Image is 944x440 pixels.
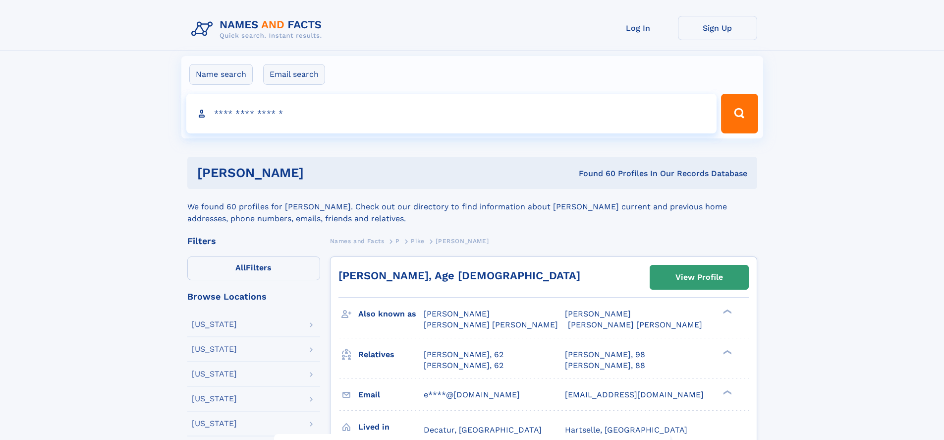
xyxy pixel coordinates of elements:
img: Logo Names and Facts [187,16,330,43]
a: [PERSON_NAME], 88 [565,360,645,371]
span: [PERSON_NAME] [565,309,631,318]
h3: Relatives [358,346,424,363]
a: Names and Facts [330,235,385,247]
a: Pike [411,235,424,247]
h1: [PERSON_NAME] [197,167,442,179]
div: We found 60 profiles for [PERSON_NAME]. Check out our directory to find information about [PERSON... [187,189,757,225]
a: View Profile [650,265,748,289]
span: Hartselle, [GEOGRAPHIC_DATA] [565,425,687,435]
a: Log In [599,16,678,40]
div: [US_STATE] [192,395,237,403]
a: [PERSON_NAME], 98 [565,349,645,360]
div: View Profile [675,266,723,289]
h3: Email [358,386,424,403]
span: All [235,263,246,272]
a: [PERSON_NAME], 62 [424,349,503,360]
span: P [395,238,400,245]
span: [PERSON_NAME] [424,309,490,318]
a: Sign Up [678,16,757,40]
span: Pike [411,238,424,245]
a: [PERSON_NAME], 62 [424,360,503,371]
span: [PERSON_NAME] [PERSON_NAME] [568,320,702,329]
div: ❯ [721,389,732,395]
div: ❯ [721,349,732,355]
div: Found 60 Profiles In Our Records Database [441,168,747,179]
span: [PERSON_NAME] [PERSON_NAME] [424,320,558,329]
h3: Lived in [358,419,424,436]
label: Email search [263,64,325,85]
div: [US_STATE] [192,420,237,428]
div: Filters [187,237,320,246]
div: ❯ [721,309,732,315]
span: Decatur, [GEOGRAPHIC_DATA] [424,425,542,435]
button: Search Button [721,94,758,133]
a: P [395,235,400,247]
div: [US_STATE] [192,345,237,353]
span: [EMAIL_ADDRESS][DOMAIN_NAME] [565,390,704,399]
div: Browse Locations [187,292,320,301]
input: search input [186,94,717,133]
h3: Also known as [358,306,424,322]
div: [US_STATE] [192,320,237,328]
div: [US_STATE] [192,370,237,378]
label: Filters [187,256,320,280]
span: [PERSON_NAME] [436,238,489,245]
a: [PERSON_NAME], Age [DEMOGRAPHIC_DATA] [338,269,580,282]
label: Name search [189,64,253,85]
